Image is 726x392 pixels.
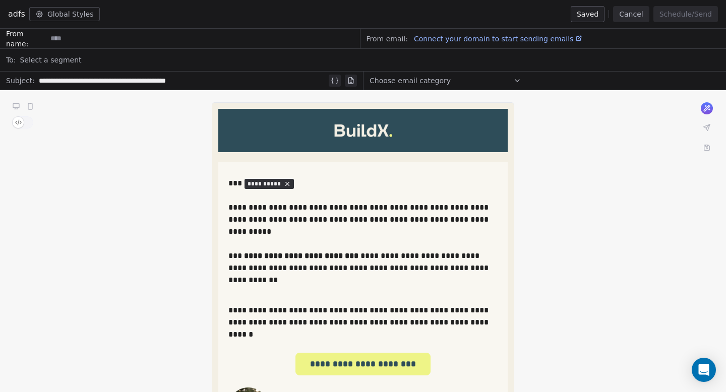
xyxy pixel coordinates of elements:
span: Select a segment [20,55,81,65]
button: Schedule/Send [653,6,718,22]
button: Global Styles [29,7,100,21]
div: Open Intercom Messenger [692,358,716,382]
span: Connect your domain to start sending emails [414,35,573,43]
span: To: [6,55,16,65]
span: adfs [8,8,25,20]
a: Connect your domain to start sending emails [410,33,582,45]
span: Subject: [6,76,35,89]
button: Saved [571,6,604,22]
span: Choose email category [370,76,451,86]
span: From name: [6,29,46,49]
button: Cancel [613,6,649,22]
span: From email: [367,34,408,44]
